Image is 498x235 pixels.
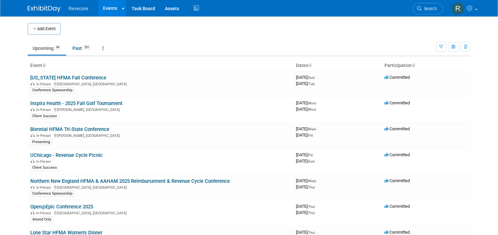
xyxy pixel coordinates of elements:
[42,63,45,68] a: Sort by Event Name
[308,63,311,68] a: Sort by Start Date
[307,108,316,111] span: (Mon)
[30,133,291,138] div: [PERSON_NAME], [GEOGRAPHIC_DATA]
[36,82,53,86] span: In-Person
[412,63,415,68] a: Sort by Participation Type
[30,217,53,223] div: Attend Only
[30,113,59,119] div: Client Success
[384,178,410,183] span: Committed
[31,82,35,85] img: In-Person Event
[82,45,91,50] span: 251
[28,6,61,12] img: ExhibitDay
[296,204,317,209] span: [DATE]
[296,159,315,163] span: [DATE]
[54,45,61,50] span: 34
[296,152,315,157] span: [DATE]
[317,100,318,105] span: -
[36,108,53,112] span: In-Person
[307,160,315,163] span: (Sun)
[413,3,443,14] a: Search
[31,108,35,111] img: In-Person Event
[384,152,410,157] span: Committed
[30,107,291,112] div: [PERSON_NAME], [GEOGRAPHIC_DATA]
[307,231,315,234] span: (Thu)
[68,6,88,11] span: Revecore
[296,75,317,80] span: [DATE]
[30,210,291,215] div: [GEOGRAPHIC_DATA], [GEOGRAPHIC_DATA]
[314,152,315,157] span: -
[307,76,315,79] span: (Sun)
[31,211,35,214] img: In-Person Event
[307,153,313,157] span: (Fri)
[384,204,410,209] span: Committed
[307,211,315,215] span: (Thu)
[316,230,317,235] span: -
[30,184,291,190] div: [GEOGRAPHIC_DATA], [GEOGRAPHIC_DATA]
[36,160,53,164] span: In-Person
[28,60,293,71] th: Event
[422,6,437,11] span: Search
[30,178,230,184] a: Northern New England HFMA & AAHAM 2025 Reimbursement & Revenue Cycle Conference
[293,60,382,71] th: Dates
[67,42,96,54] a: Past251
[382,60,470,71] th: Participation
[384,100,410,105] span: Committed
[30,191,74,197] div: Conference Sponsorship
[296,81,315,86] span: [DATE]
[296,184,315,189] span: [DATE]
[316,204,317,209] span: -
[30,139,52,145] div: Presenting
[307,82,315,86] span: (Tue)
[307,185,315,189] span: (Thu)
[31,160,35,163] img: In-Person Event
[31,185,35,189] img: In-Person Event
[296,107,316,112] span: [DATE]
[30,81,291,86] div: [GEOGRAPHIC_DATA], [GEOGRAPHIC_DATA]
[296,210,315,215] span: [DATE]
[30,75,106,81] a: [US_STATE] HFMA Fall Conference
[296,178,318,183] span: [DATE]
[31,134,35,137] img: In-Person Event
[296,126,318,131] span: [DATE]
[30,126,109,132] a: Biennial HFMA Tri-State Conference
[296,133,313,138] span: [DATE]
[36,211,53,215] span: In-Person
[307,179,316,183] span: (Wed)
[307,101,316,105] span: (Mon)
[307,134,313,137] span: (Fri)
[30,87,74,93] div: Conference Sponsorship
[30,152,103,158] a: UChicago - Revenue Cycle Picnic
[30,165,59,171] div: Client Success
[307,127,316,131] span: (Wed)
[317,178,318,183] span: -
[28,42,66,54] a: Upcoming34
[317,126,318,131] span: -
[296,230,317,235] span: [DATE]
[384,126,410,131] span: Committed
[36,185,53,190] span: In-Person
[36,134,53,138] span: In-Person
[30,100,122,106] a: Inspira Health - 2025 Fall Golf Tournament
[316,75,317,80] span: -
[452,2,464,15] img: Rachael Sires
[384,75,410,80] span: Committed
[28,23,61,35] button: Add Event
[296,100,318,105] span: [DATE]
[384,230,410,235] span: Committed
[30,204,93,210] a: Open@Epic Conference 2025
[307,205,315,208] span: (Thu)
